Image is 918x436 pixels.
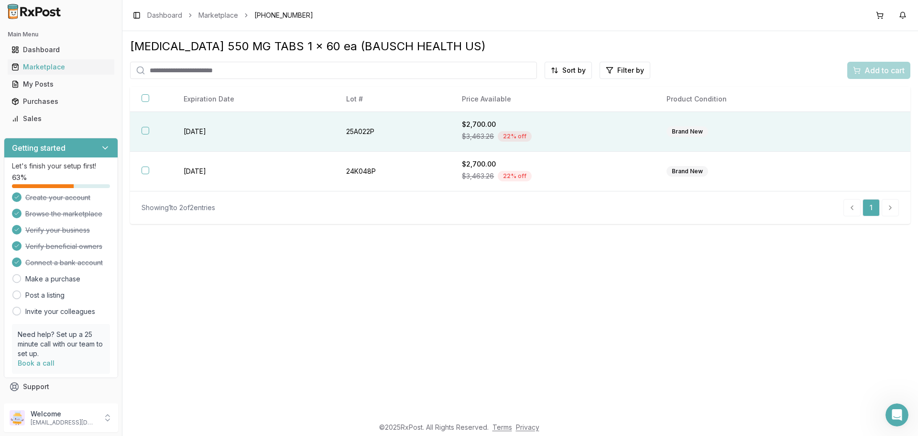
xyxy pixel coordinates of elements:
[11,79,110,89] div: My Posts
[172,87,335,112] th: Expiration Date
[4,59,118,75] button: Marketplace
[12,173,27,182] span: 63 %
[617,66,644,75] span: Filter by
[667,126,708,137] div: Brand New
[450,87,655,112] th: Price Available
[25,242,102,251] span: Verify beneficial owners
[12,161,110,171] p: Let's finish your setup first!
[8,58,114,76] a: Marketplace
[545,62,592,79] button: Sort by
[600,62,650,79] button: Filter by
[335,112,451,152] td: 25A022P
[492,423,512,431] a: Terms
[667,166,708,177] div: Brand New
[335,87,451,112] th: Lot #
[335,152,451,191] td: 24K048P
[25,274,80,284] a: Make a purchase
[4,378,118,395] button: Support
[885,403,908,426] iframe: Intercom live chat
[462,132,494,141] span: $3,463.26
[8,41,114,58] a: Dashboard
[4,395,118,413] button: Feedback
[25,193,90,202] span: Create your account
[172,152,335,191] td: [DATE]
[8,93,114,110] a: Purchases
[31,419,97,426] p: [EMAIL_ADDRESS][DOMAIN_NAME]
[655,87,839,112] th: Product Condition
[147,11,182,20] a: Dashboard
[254,11,313,20] span: [PHONE_NUMBER]
[25,291,65,300] a: Post a listing
[462,171,494,181] span: $3,463.26
[863,199,880,216] a: 1
[4,94,118,109] button: Purchases
[4,4,65,19] img: RxPost Logo
[4,42,118,57] button: Dashboard
[147,11,313,20] nav: breadcrumb
[142,203,215,212] div: Showing 1 to 2 of 2 entries
[8,110,114,127] a: Sales
[498,131,532,142] div: 22 % off
[172,112,335,152] td: [DATE]
[23,399,55,409] span: Feedback
[843,199,899,216] nav: pagination
[8,76,114,93] a: My Posts
[4,111,118,126] button: Sales
[11,45,110,55] div: Dashboard
[11,114,110,123] div: Sales
[25,209,102,219] span: Browse the marketplace
[462,159,644,169] div: $2,700.00
[198,11,238,20] a: Marketplace
[516,423,539,431] a: Privacy
[25,258,103,268] span: Connect a bank account
[11,62,110,72] div: Marketplace
[25,225,90,235] span: Verify your business
[18,330,104,358] p: Need help? Set up a 25 minute call with our team to set up.
[11,97,110,106] div: Purchases
[130,39,910,54] div: [MEDICAL_DATA] 550 MG TABS 1 x 60 ea (BAUSCH HEALTH US)
[498,171,532,181] div: 22 % off
[25,307,95,316] a: Invite your colleagues
[10,410,25,425] img: User avatar
[4,77,118,92] button: My Posts
[18,359,55,367] a: Book a call
[12,142,66,154] h3: Getting started
[8,31,114,38] h2: Main Menu
[562,66,586,75] span: Sort by
[462,120,644,129] div: $2,700.00
[31,409,97,419] p: Welcome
